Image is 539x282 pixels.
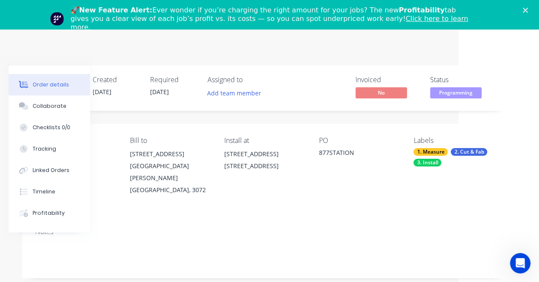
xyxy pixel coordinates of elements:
div: [GEOGRAPHIC_DATA][PERSON_NAME][GEOGRAPHIC_DATA], 3072 [130,160,211,196]
div: 877STATION [319,148,400,160]
iframe: Intercom live chat [510,253,530,273]
div: Linked Orders [33,166,69,174]
div: 3. Install [413,159,441,166]
div: [STREET_ADDRESS] [224,160,305,172]
div: Required [150,76,197,84]
button: Programming [430,87,482,100]
span: [DATE] [150,88,169,96]
b: New Feature Alert: [79,6,153,14]
button: Checklists 0/0 [9,117,90,138]
div: Created [93,76,140,84]
div: Bill to [130,137,211,145]
div: Collaborate [33,102,66,110]
img: Profile image for Team [50,12,64,26]
div: 🚀 Ever wonder if you’re charging the right amount for your jobs? The new tab gives you a clear vi... [71,6,476,32]
div: PO [319,137,400,145]
div: Close [523,8,531,13]
div: Install at [224,137,305,145]
button: Add team member [203,87,266,99]
button: Tracking [9,138,90,160]
button: Timeline [9,181,90,202]
div: Profitability [33,209,65,217]
div: [STREET_ADDRESS][STREET_ADDRESS] [224,148,305,175]
div: Tracking [33,145,56,153]
div: Notes [35,228,494,236]
div: [STREET_ADDRESS][GEOGRAPHIC_DATA][PERSON_NAME][GEOGRAPHIC_DATA], 3072 [130,148,211,196]
b: Profitability [399,6,445,14]
div: [STREET_ADDRESS] [130,148,211,160]
div: Invoiced [355,76,420,84]
div: Assigned to [208,76,293,84]
button: Order details [9,74,90,95]
span: Programming [430,87,482,98]
div: Status [430,76,494,84]
div: Checklists 0/0 [33,124,70,131]
span: No [355,87,407,98]
a: Click here to learn more. [71,15,468,31]
div: 1. Measure [413,148,448,156]
button: Linked Orders [9,160,90,181]
button: Profitability [9,202,90,224]
div: Labels [413,137,494,145]
div: 2. Cut & Fab [451,148,487,156]
div: Order details [33,81,69,89]
button: Collaborate [9,95,90,117]
div: [STREET_ADDRESS] [224,148,305,160]
div: Timeline [33,188,55,196]
button: Add team member [208,87,266,99]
